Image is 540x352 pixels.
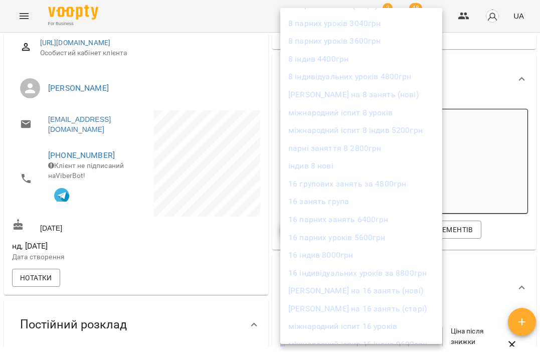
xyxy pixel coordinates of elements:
[280,193,442,211] li: 16 занять група
[280,246,442,264] li: 16 індив 8000грн
[280,104,442,122] li: міжнародний іспит 8 уроків
[280,86,442,104] li: [PERSON_NAME] на 8 занять (нові)
[280,300,442,318] li: [PERSON_NAME] на 16 занять (старі)
[280,317,442,335] li: міжнародний іспит 16 уроків
[280,229,442,247] li: 16 парних уроків 5600грн
[280,68,442,86] li: 8 індивідуальних уроків 4800грн
[280,264,442,282] li: 16 індивідуальних уроків за 8800грн
[280,157,442,175] li: індив 8 нові
[280,32,442,50] li: 8 парних уроків 3600грн
[280,139,442,157] li: парні заняття 8 2800грн
[280,282,442,300] li: [PERSON_NAME] на 16 занять (нові)
[280,121,442,139] li: міжнародний іспит 8 індив 5200грн
[280,50,442,68] li: 8 індив 4400грн
[280,15,442,33] li: 8 парних уроків 3040грн
[280,175,442,193] li: 16 групових занять за 4800грн
[280,211,442,229] li: 16 парних занять 6400грн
